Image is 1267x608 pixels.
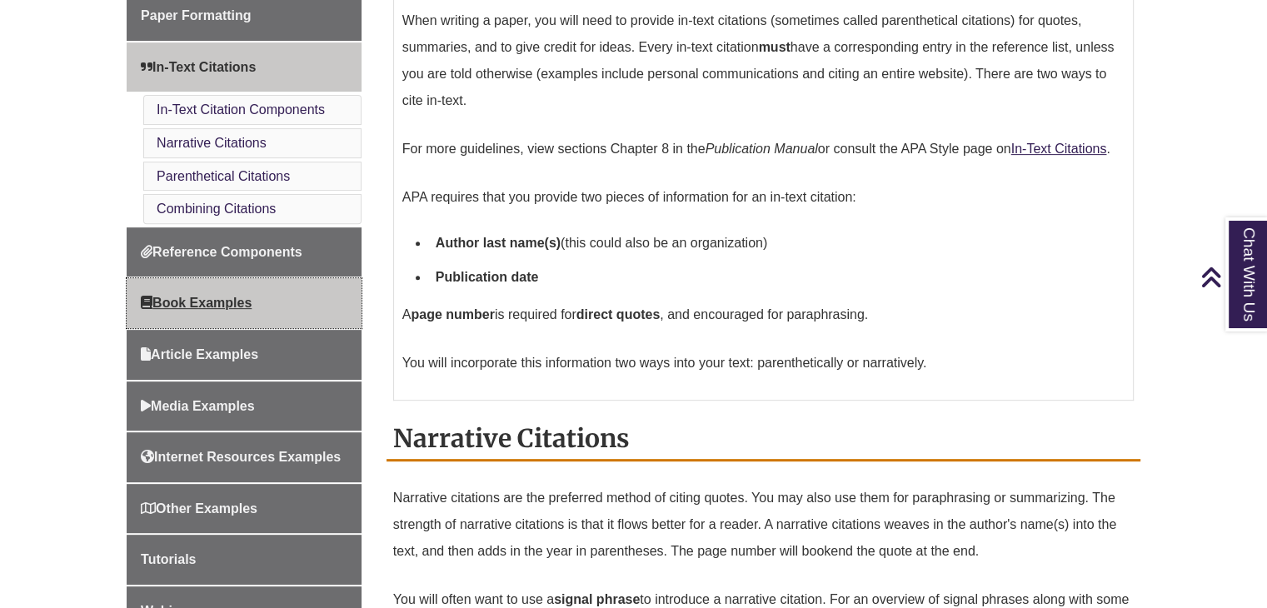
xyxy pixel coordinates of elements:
[157,136,267,150] a: Narrative Citations
[127,381,362,431] a: Media Examples
[576,307,660,321] strong: direct quotes
[393,478,1134,571] p: Narrative citations are the preferred method of citing quotes. You may also use them for paraphra...
[141,347,258,361] span: Article Examples
[402,129,1125,169] p: For more guidelines, view sections Chapter 8 in the or consult the APA Style page on .
[127,484,362,534] a: Other Examples
[157,102,325,117] a: In-Text Citation Components
[759,40,791,54] strong: must
[402,1,1125,121] p: When writing a paper, you will need to provide in-text citations (sometimes called parenthetical ...
[141,245,302,259] span: Reference Components
[1200,266,1263,288] a: Back to Top
[127,432,362,482] a: Internet Resources Examples
[402,177,1125,217] p: APA requires that you provide two pieces of information for an in-text citation:
[127,227,362,277] a: Reference Components
[157,202,276,216] a: Combining Citations
[141,296,252,310] span: Book Examples
[402,295,1125,335] p: A is required for , and encouraged for paraphrasing.
[141,60,256,74] span: In-Text Citations
[402,343,1125,383] p: You will incorporate this information two ways into your text: parenthetically or narratively.
[141,450,341,464] span: Internet Resources Examples
[706,142,818,156] em: Publication Manual
[411,307,494,321] strong: page number
[387,417,1140,461] h2: Narrative Citations
[554,592,640,606] strong: signal phrase
[1011,142,1107,156] a: In-Text Citations
[429,226,1125,261] li: (this could also be an organization)
[436,270,539,284] strong: Publication date
[127,278,362,328] a: Book Examples
[141,552,196,566] span: Tutorials
[141,501,257,516] span: Other Examples
[436,236,561,250] strong: Author last name(s)
[141,399,255,413] span: Media Examples
[157,169,290,183] a: Parenthetical Citations
[127,42,362,92] a: In-Text Citations
[127,535,362,585] a: Tutorials
[141,8,251,22] span: Paper Formatting
[127,330,362,380] a: Article Examples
